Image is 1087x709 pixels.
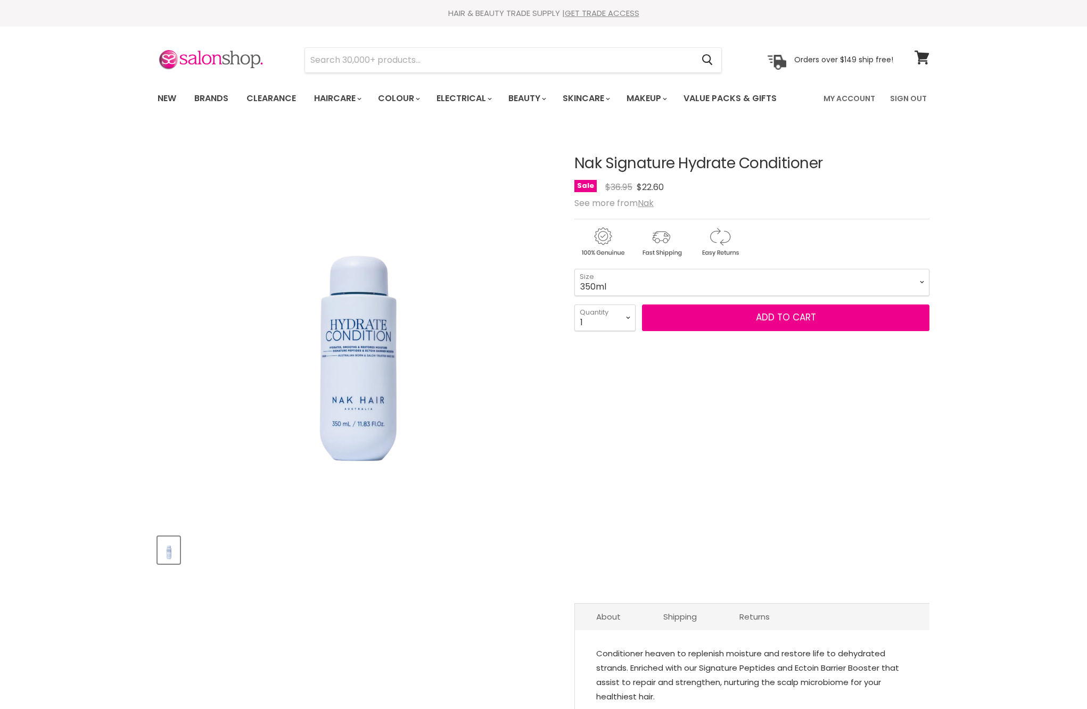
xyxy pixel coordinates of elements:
img: shipping.gif [633,226,689,258]
a: Nak [638,197,654,209]
h1: Nak Signature Hydrate Conditioner [574,155,929,172]
a: Makeup [619,87,673,110]
a: Brands [186,87,236,110]
a: Electrical [429,87,498,110]
a: Colour [370,87,426,110]
img: Nak Signature Hydrate Conditioner [207,141,505,514]
a: My Account [817,87,882,110]
span: Sale [574,180,597,192]
button: Nak Signature Hydrate Conditioner [158,537,180,564]
a: Shipping [642,604,718,630]
a: About [575,604,642,630]
div: Nak Signature Hydrate Conditioner image. Click or Scroll to Zoom. [158,129,555,526]
button: Search [693,48,721,72]
a: Returns [718,604,791,630]
a: New [150,87,184,110]
a: Beauty [500,87,553,110]
img: Nak Signature Hydrate Conditioner [159,538,179,563]
div: HAIR & BEAUTY TRADE SUPPLY | [144,8,943,19]
p: Orders over $149 ship free! [794,55,893,64]
img: genuine.gif [574,226,631,258]
input: Search [305,48,693,72]
ul: Main menu [150,83,801,114]
span: $22.60 [637,181,664,193]
span: See more from [574,197,654,209]
select: Quantity [574,304,636,331]
button: Add to cart [642,304,929,331]
span: Add to cart [756,311,816,324]
span: $36.95 [605,181,632,193]
a: Clearance [238,87,304,110]
a: Haircare [306,87,368,110]
nav: Main [144,83,943,114]
form: Product [304,47,722,73]
a: Sign Out [884,87,933,110]
a: Value Packs & Gifts [676,87,785,110]
img: returns.gif [691,226,748,258]
a: Skincare [555,87,616,110]
a: GET TRADE ACCESS [565,7,639,19]
div: Product thumbnails [156,533,557,564]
